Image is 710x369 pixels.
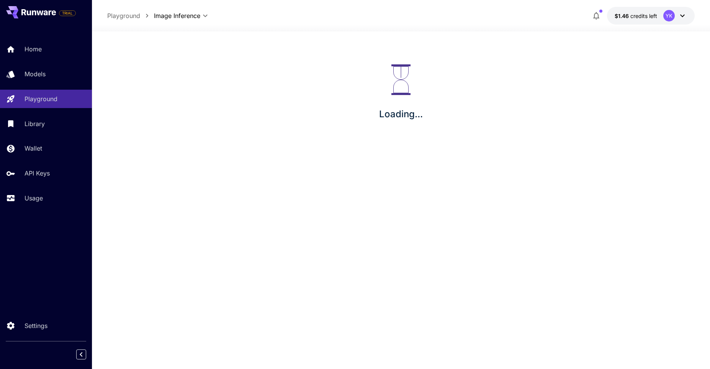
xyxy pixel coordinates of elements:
div: $1.4595 [615,12,657,20]
div: YK [663,10,675,21]
span: Add your payment card to enable full platform functionality. [59,8,76,18]
button: $1.4595YK [607,7,695,25]
p: Loading... [379,107,423,121]
span: Image Inference [154,11,200,20]
a: Playground [107,11,140,20]
p: Settings [25,321,47,330]
p: Models [25,69,46,79]
p: Wallet [25,144,42,153]
span: $1.46 [615,13,630,19]
p: Playground [25,94,57,103]
nav: breadcrumb [107,11,154,20]
p: API Keys [25,169,50,178]
span: credits left [630,13,657,19]
span: TRIAL [59,10,75,16]
button: Collapse sidebar [76,349,86,359]
div: Collapse sidebar [82,348,92,361]
p: Library [25,119,45,128]
p: Home [25,44,42,54]
p: Usage [25,194,43,203]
